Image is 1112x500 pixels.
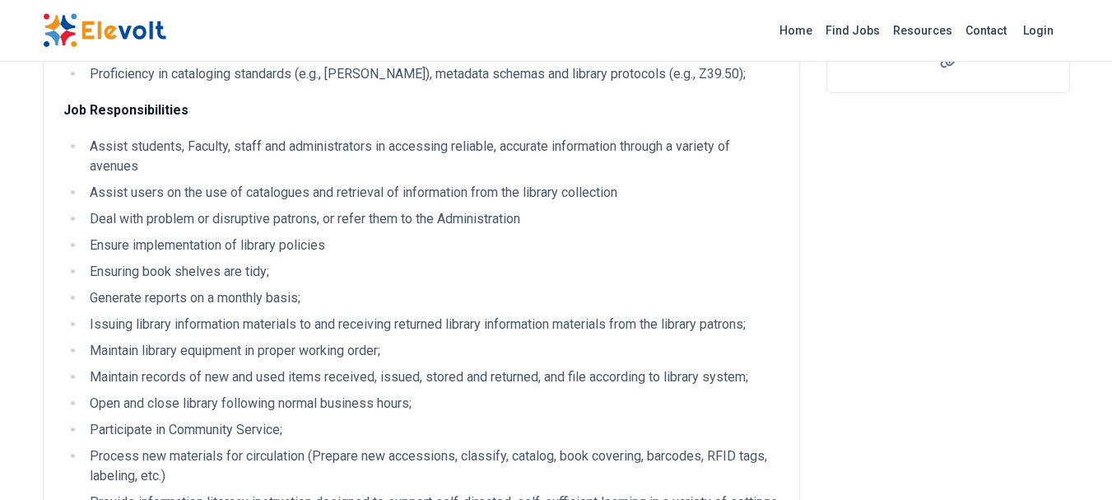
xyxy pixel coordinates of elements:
a: Contact [959,17,1013,44]
img: Elevolt [43,13,166,48]
li: Assist users on the use of catalogues and retrieval of information from the library collection [85,183,779,203]
iframe: Chat Widget [1030,421,1112,500]
li: Ensure implementation of library policies [85,236,779,255]
li: Process new materials for circulation (Prepare new accessions, classify, catalog, book covering, ... [85,446,779,486]
a: Login [1013,14,1063,47]
li: Open and close library following normal business hours; [85,394,779,414]
strong: Job Responsibilities [63,102,188,118]
li: Ensuring book shelves are tidy; [85,262,779,282]
li: Maintain library equipment in proper working order; [85,341,779,361]
a: Resources [886,17,959,44]
li: Participate in Community Service; [85,420,779,440]
li: Assist students, Faculty, staff and administrators in accessing reliable, accurate information th... [85,137,779,176]
li: Maintain records of new and used items received, issued, stored and returned, and file according ... [85,367,779,387]
a: Home [773,17,819,44]
a: Find Jobs [819,17,886,44]
li: Deal with problem or disruptive patrons, or refer them to the Administration [85,209,779,229]
li: Proficiency in cataloging standards (e.g., [PERSON_NAME]), metadata schemas and library protocols... [85,64,779,84]
li: Generate reports on a monthly basis; [85,288,779,308]
li: Issuing library information materials to and receiving returned library information materials fro... [85,315,779,334]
